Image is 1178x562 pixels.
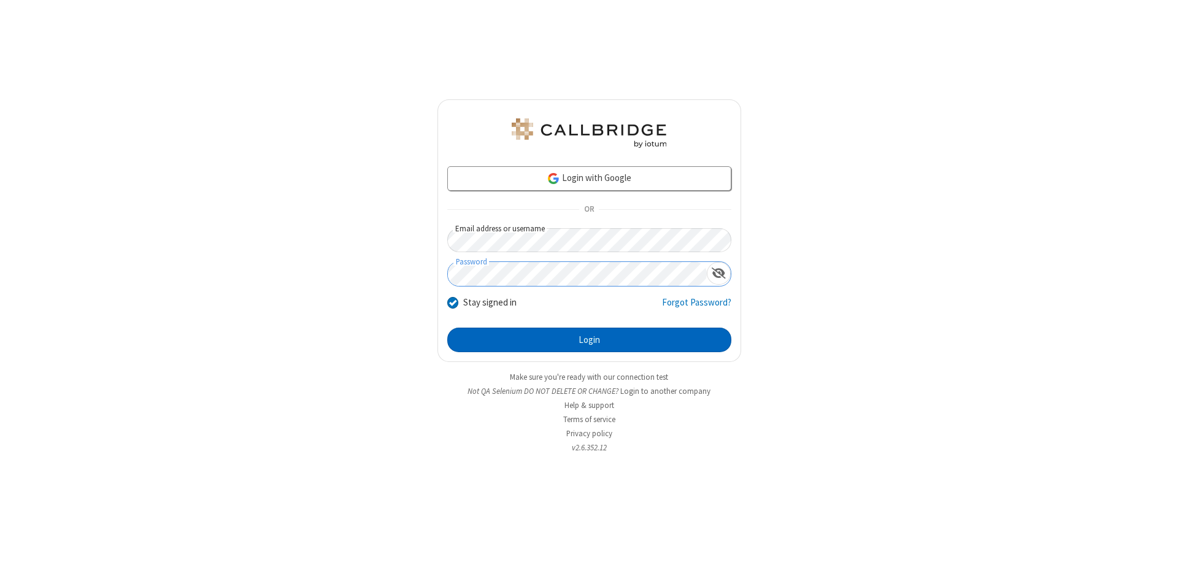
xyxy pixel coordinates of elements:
button: Login to another company [620,385,710,397]
a: Forgot Password? [662,296,731,319]
label: Stay signed in [463,296,517,310]
input: Email address or username [447,228,731,252]
a: Help & support [564,400,614,410]
div: Show password [707,262,731,285]
span: OR [579,201,599,218]
a: Privacy policy [566,428,612,439]
button: Login [447,328,731,352]
li: v2.6.352.12 [437,442,741,453]
input: Password [448,262,707,286]
a: Make sure you're ready with our connection test [510,372,668,382]
a: Login with Google [447,166,731,191]
a: Terms of service [563,414,615,425]
img: QA Selenium DO NOT DELETE OR CHANGE [509,118,669,148]
img: google-icon.png [547,172,560,185]
li: Not QA Selenium DO NOT DELETE OR CHANGE? [437,385,741,397]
